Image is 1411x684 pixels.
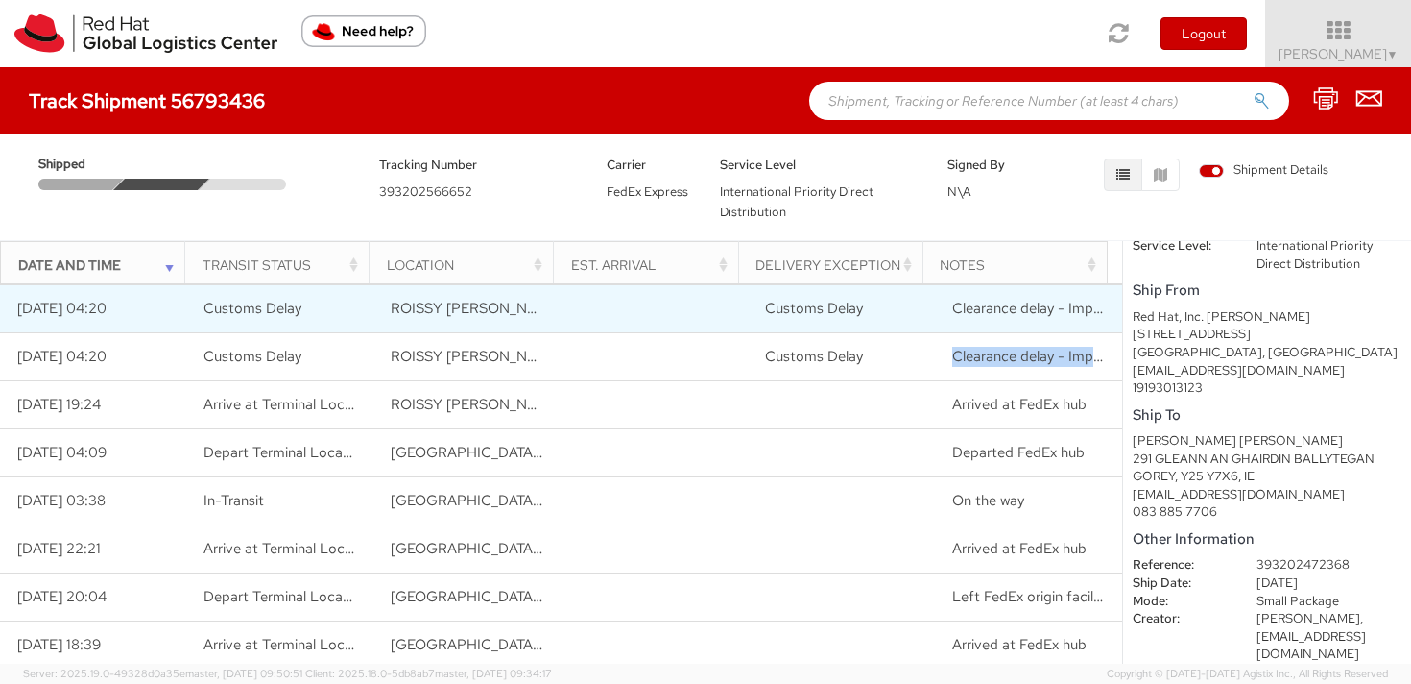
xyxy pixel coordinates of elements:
[571,256,732,275] div: Est. Arrival
[391,443,847,462] span: MEMPHIS, TN, US
[1118,574,1242,593] dt: Ship Date:
[1118,556,1242,574] dt: Reference:
[391,395,665,414] span: ROISSY CHARLES DE GAULLE CEDEX, 95, FR
[1133,468,1401,486] div: GOREY, Y25 Y7X6, IE
[952,395,1087,414] span: Arrived at FedEx hub
[1133,326,1401,344] div: [STREET_ADDRESS]
[379,183,472,200] span: 393202566652
[952,539,1087,558] span: Arrived at FedEx hub
[1133,486,1401,504] div: [EMAIL_ADDRESS][DOMAIN_NAME]
[203,635,377,654] span: Arrive at Terminal Location
[185,667,302,680] span: master, [DATE] 09:50:51
[1160,17,1247,50] button: Logout
[1133,308,1401,327] div: Red Hat, Inc. [PERSON_NAME]
[1133,344,1401,362] div: [GEOGRAPHIC_DATA], [GEOGRAPHIC_DATA]
[720,183,873,220] span: International Priority Direct Distribution
[755,256,917,275] div: Delivery Exception
[203,443,368,462] span: Depart Terminal Location
[391,491,847,510] span: MEMPHIS, TN, US
[940,256,1101,275] div: Notes
[1199,161,1328,183] label: Shipment Details
[391,539,847,558] span: MEMPHIS, TN, US
[29,90,265,111] h4: Track Shipment 56793436
[203,256,364,275] div: Transit Status
[1133,451,1401,469] div: 291 GLEANN AN GHAIRDIN BALLYTEGAN
[203,395,377,414] span: Arrive at Terminal Location
[23,667,302,680] span: Server: 2025.19.0-49328d0a35e
[203,491,264,510] span: In-Transit
[1133,379,1401,398] div: 19193013123
[391,347,665,366] span: ROISSY CHARLES DE GAULLE CEDEX, 95, FR
[305,667,552,680] span: Client: 2025.18.0-5db8ab7
[1279,45,1399,62] span: [PERSON_NAME]
[765,347,863,366] span: Customs Delay
[301,15,426,47] button: Need help?
[1133,503,1401,522] div: 083 885 7706
[1118,593,1242,611] dt: Mode:
[391,635,847,654] span: RALEIGH, NC, US
[379,159,578,172] h5: Tracking Number
[387,256,548,275] div: Location
[203,587,368,606] span: Depart Terminal Location
[1387,47,1399,62] span: ▼
[1118,237,1242,256] dt: Service Level:
[18,256,179,275] div: Date and Time
[947,159,1032,172] h5: Signed By
[1133,362,1401,380] div: [EMAIL_ADDRESS][DOMAIN_NAME]
[952,587,1109,606] span: Left FedEx origin facility
[391,587,847,606] span: RALEIGH, NC, US
[607,159,691,172] h5: Carrier
[38,156,121,174] span: Shipped
[203,347,301,366] span: Customs Delay
[952,635,1087,654] span: Arrived at FedEx hub
[947,183,971,200] span: N\A
[391,299,665,318] span: ROISSY CHARLES DE GAULLE CEDEX, 95, FR
[1107,667,1388,682] span: Copyright © [DATE]-[DATE] Agistix Inc., All Rights Reserved
[607,183,688,200] span: FedEx Express
[720,159,919,172] h5: Service Level
[1118,610,1242,628] dt: Creator:
[1256,610,1363,626] span: [PERSON_NAME],
[1133,282,1401,299] h5: Ship From
[952,491,1024,510] span: On the way
[765,299,863,318] span: Customs Delay
[1133,407,1401,424] h5: Ship To
[1133,432,1401,451] div: [PERSON_NAME] [PERSON_NAME]
[952,443,1085,462] span: Departed FedEx hub
[435,667,552,680] span: master, [DATE] 09:34:17
[14,14,277,53] img: rh-logistics-00dfa346123c4ec078e1.svg
[203,299,301,318] span: Customs Delay
[1199,161,1328,180] span: Shipment Details
[1133,531,1401,548] h5: Other Information
[203,539,377,558] span: Arrive at Terminal Location
[809,82,1289,120] input: Shipment, Tracking or Reference Number (at least 4 chars)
